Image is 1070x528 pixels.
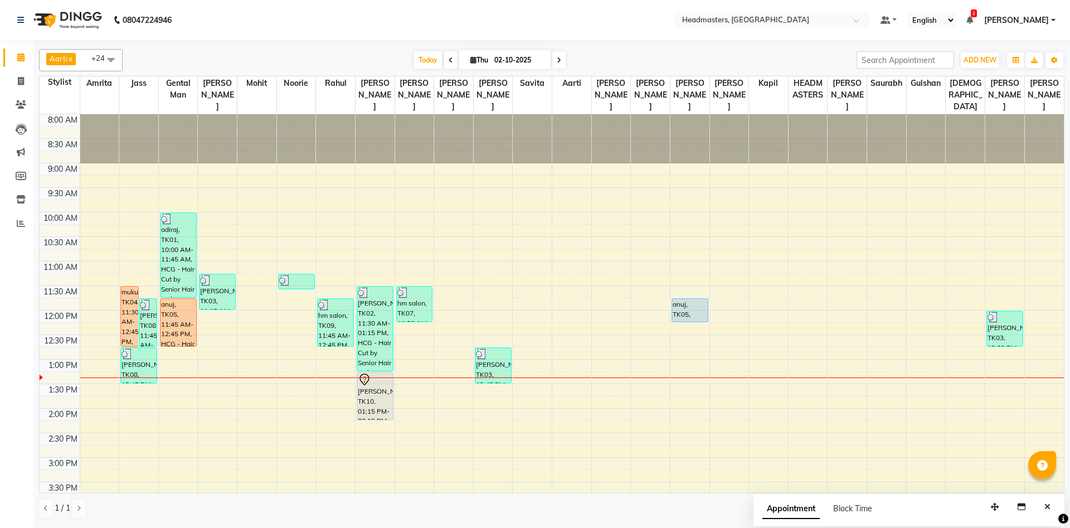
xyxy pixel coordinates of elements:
[46,163,80,175] div: 9:00 AM
[279,274,314,289] div: [PERSON_NAME], TK06, 11:15 AM-11:35 AM, TH-EB - Eyebrows,TH-UL - [GEOGRAPHIC_DATA]
[964,56,996,64] span: ADD NEW
[762,499,820,519] span: Appointment
[159,76,198,102] span: Gental Man
[46,139,80,151] div: 8:30 AM
[46,360,80,371] div: 1:00 PM
[160,213,196,297] div: adiraj, TK01, 10:00 AM-11:45 AM, HCG - Hair Cut by Senior Hair Stylist,BRD - [PERSON_NAME]
[592,76,631,114] span: [PERSON_NAME]
[397,287,432,322] div: hm salon, TK07, 11:30 AM-12:15 PM, BRD - [PERSON_NAME]
[475,348,511,383] div: [PERSON_NAME], TK03, 12:45 PM-01:30 PM, BRD - [PERSON_NAME]
[984,14,1049,26] span: [PERSON_NAME]
[50,54,67,63] span: Aarti
[828,76,867,114] span: [PERSON_NAME]
[1025,76,1064,114] span: [PERSON_NAME]
[277,76,316,90] span: Noorie
[123,4,172,36] b: 08047224946
[985,76,1024,114] span: [PERSON_NAME]
[121,287,138,346] div: mukul, TK04, 11:30 AM-12:45 PM, HCG - Hair Cut by Senior Hair Stylist
[119,76,158,90] span: Jass
[789,76,828,102] span: HEADMASTERS
[80,76,119,90] span: Amrita
[28,4,105,36] img: logo
[468,56,491,64] span: Thu
[356,76,395,114] span: [PERSON_NAME]
[971,9,977,17] span: 2
[672,299,708,322] div: anuj, TK05, 11:45 AM-12:15 PM, NL-ACC - Nail Accessories (₹200)
[198,76,237,114] span: [PERSON_NAME]
[46,458,80,469] div: 3:00 PM
[200,274,235,309] div: [PERSON_NAME], TK03, 11:15 AM-12:00 PM, BD - Blow dry
[946,76,985,114] span: [DEMOGRAPHIC_DATA]
[395,76,434,114] span: [PERSON_NAME]
[160,299,196,346] div: anuj, TK05, 11:45 AM-12:45 PM, HCG - Hair Cut by Senior Hair Stylist
[966,15,973,25] a: 2
[491,52,547,69] input: 2025-10-02
[91,54,113,62] span: +24
[434,76,473,114] span: [PERSON_NAME]
[46,433,80,445] div: 2:30 PM
[46,482,80,494] div: 3:30 PM
[961,52,999,68] button: ADD NEW
[42,335,80,347] div: 12:30 PM
[55,502,70,514] span: 1 / 1
[121,348,157,383] div: [PERSON_NAME], TK08, 12:45 PM-01:30 PM, BRD - [PERSON_NAME]
[40,76,80,88] div: Stylist
[46,188,80,200] div: 9:30 AM
[1023,483,1059,517] iframe: chat widget
[316,76,355,90] span: Rahul
[46,114,80,126] div: 8:00 AM
[41,237,80,249] div: 10:30 AM
[237,76,276,90] span: Mohit
[552,76,591,90] span: Aarti
[857,51,954,69] input: Search Appointment
[41,286,80,298] div: 11:30 AM
[46,384,80,396] div: 1:30 PM
[46,409,80,420] div: 2:00 PM
[833,503,872,514] span: Block Time
[710,76,749,114] span: [PERSON_NAME]
[749,76,788,90] span: Kapil
[414,51,442,69] span: Today
[867,76,906,90] span: Saurabh
[631,76,670,114] span: [PERSON_NAME]
[41,212,80,224] div: 10:00 AM
[139,299,157,346] div: [PERSON_NAME], TK08, 11:45 AM-12:45 PM, HCG - Hair Cut by Senior Hair Stylist
[357,372,393,420] div: [PERSON_NAME], TK10, 01:15 PM-02:15 PM, HCG - Hair Cut by Senior Hair Stylist
[513,76,552,90] span: Savita
[318,299,353,346] div: hm salon, TK09, 11:45 AM-12:45 PM, HCG - Hair Cut by Senior Hair Stylist
[670,76,709,114] span: [PERSON_NAME]
[987,311,1023,346] div: [PERSON_NAME], TK03, 12:00 PM-12:45 PM, BD - Blow dry
[67,54,72,63] a: x
[474,76,513,114] span: [PERSON_NAME]
[907,76,946,90] span: Gulshan
[357,287,393,371] div: [PERSON_NAME], TK02, 11:30 AM-01:15 PM, HCG - Hair Cut by Senior Hair Stylist,BRD - [PERSON_NAME]
[41,261,80,273] div: 11:00 AM
[42,311,80,322] div: 12:00 PM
